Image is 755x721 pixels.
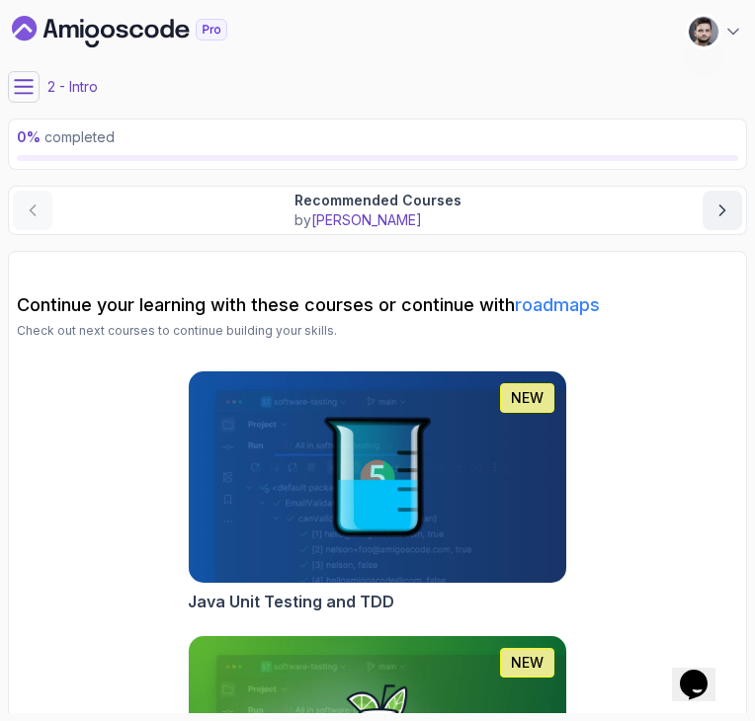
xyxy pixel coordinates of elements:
img: Java Unit Testing and TDD card [189,371,566,583]
p: NEW [511,388,544,408]
img: user profile image [689,17,718,46]
h2: Continue your learning with these courses or continue with [17,291,738,319]
a: Java Unit Testing and TDD cardNEWJava Unit Testing and TDD [188,370,567,613]
span: completed [17,128,115,145]
button: user profile image [688,16,743,47]
p: NEW [511,653,544,673]
span: [PERSON_NAME] [311,211,422,228]
button: next content [703,191,742,230]
button: previous content [13,191,52,230]
p: 2 - Intro [47,77,98,97]
a: roadmaps [515,294,600,315]
p: Recommended Courses [294,191,461,210]
h2: Java Unit Testing and TDD [188,590,394,613]
span: 0 % [17,128,41,145]
a: Dashboard [12,16,273,47]
p: Check out next courses to continue building your skills. [17,323,738,339]
iframe: chat widget [672,642,735,701]
p: by [294,210,461,230]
